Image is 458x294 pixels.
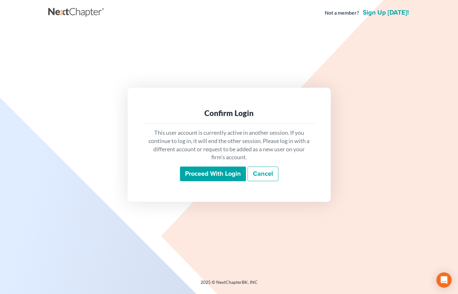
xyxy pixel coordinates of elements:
div: Confirm Login [148,108,310,118]
div: Open Intercom Messenger [436,272,452,288]
p: This user account is currently active in another session. If you continue to log in, it will end ... [148,129,310,161]
strong: Not a member? [325,9,359,17]
a: Cancel [248,167,278,181]
input: Proceed with login [180,167,246,181]
a: Sign up [DATE]! [362,10,410,16]
div: 2025 © NextChapterBK, INC [48,279,410,291]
